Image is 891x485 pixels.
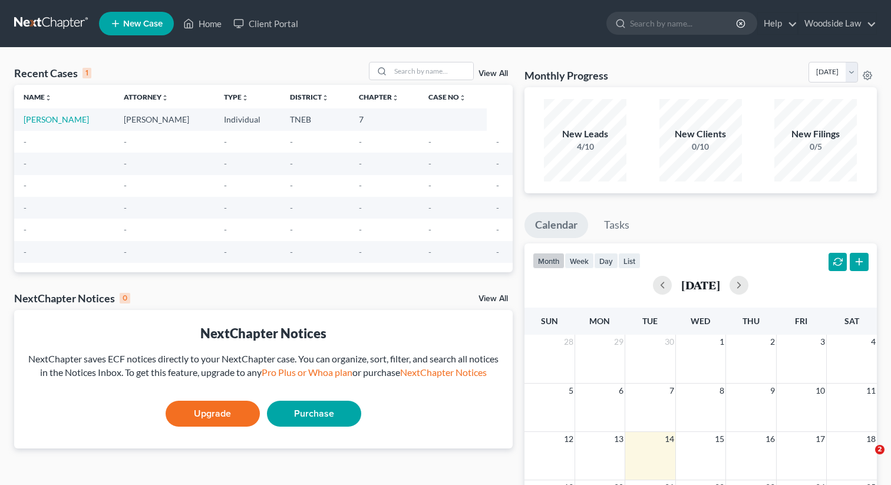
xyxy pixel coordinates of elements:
[541,316,558,326] span: Sun
[613,432,625,446] span: 13
[290,93,329,101] a: Districtunfold_more
[798,13,876,34] a: Woodside Law
[795,316,807,326] span: Fri
[392,94,399,101] i: unfold_more
[769,335,776,349] span: 2
[349,108,420,130] td: 7
[875,445,885,454] span: 2
[262,367,352,378] a: Pro Plus or Whoa plan
[459,94,466,101] i: unfold_more
[45,94,52,101] i: unfold_more
[227,13,304,34] a: Client Portal
[280,108,349,130] td: TNEB
[819,335,826,349] span: 3
[428,159,431,169] span: -
[24,114,89,124] a: [PERSON_NAME]
[428,225,431,235] span: -
[769,384,776,398] span: 9
[120,293,130,303] div: 0
[565,253,594,269] button: week
[742,316,760,326] span: Thu
[668,384,675,398] span: 7
[290,203,293,213] span: -
[359,93,399,101] a: Chapterunfold_more
[428,247,431,257] span: -
[496,225,499,235] span: -
[659,127,742,141] div: New Clients
[124,203,127,213] span: -
[618,384,625,398] span: 6
[589,316,610,326] span: Mon
[24,180,27,190] span: -
[322,94,329,101] i: unfold_more
[224,159,227,169] span: -
[642,316,658,326] span: Tue
[681,279,720,291] h2: [DATE]
[664,335,675,349] span: 30
[428,180,431,190] span: -
[814,432,826,446] span: 17
[24,352,503,380] div: NextChapter saves ECF notices directly to your NextChapter case. You can organize, sort, filter, ...
[14,66,91,80] div: Recent Cases
[544,141,626,153] div: 4/10
[124,180,127,190] span: -
[774,127,857,141] div: New Filings
[544,127,626,141] div: New Leads
[24,159,27,169] span: -
[758,13,797,34] a: Help
[224,247,227,257] span: -
[24,203,27,213] span: -
[774,141,857,153] div: 0/5
[359,180,362,190] span: -
[714,432,725,446] span: 15
[594,253,618,269] button: day
[290,180,293,190] span: -
[290,247,293,257] span: -
[496,180,499,190] span: -
[664,432,675,446] span: 14
[400,367,487,378] a: NextChapter Notices
[123,19,163,28] span: New Case
[533,253,565,269] button: month
[359,203,362,213] span: -
[563,335,575,349] span: 28
[851,445,879,473] iframe: Intercom live chat
[290,159,293,169] span: -
[718,384,725,398] span: 8
[478,295,508,303] a: View All
[496,159,499,169] span: -
[124,159,127,169] span: -
[359,247,362,257] span: -
[224,203,227,213] span: -
[267,401,361,427] a: Purchase
[428,93,466,101] a: Case Nounfold_more
[814,384,826,398] span: 10
[161,94,169,101] i: unfold_more
[524,212,588,238] a: Calendar
[593,212,640,238] a: Tasks
[691,316,710,326] span: Wed
[224,180,227,190] span: -
[224,137,227,147] span: -
[563,432,575,446] span: 12
[224,225,227,235] span: -
[290,137,293,147] span: -
[618,253,641,269] button: list
[865,432,877,446] span: 18
[391,62,473,80] input: Search by name...
[865,384,877,398] span: 11
[24,93,52,101] a: Nameunfold_more
[870,335,877,349] span: 4
[359,225,362,235] span: -
[24,137,27,147] span: -
[718,335,725,349] span: 1
[82,68,91,78] div: 1
[659,141,742,153] div: 0/10
[613,335,625,349] span: 29
[24,247,27,257] span: -
[224,93,249,101] a: Typeunfold_more
[359,137,362,147] span: -
[359,159,362,169] span: -
[177,13,227,34] a: Home
[478,70,508,78] a: View All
